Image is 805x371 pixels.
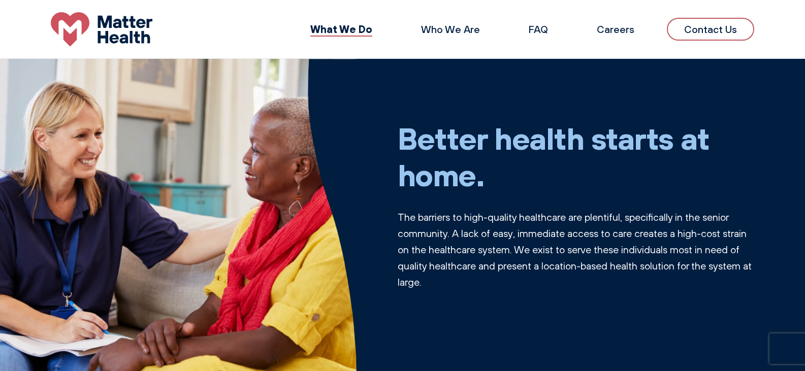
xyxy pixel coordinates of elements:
p: The barriers to high-quality healthcare are plentiful, specifically in the senior community. A la... [398,209,755,290]
a: Contact Us [667,18,754,41]
h1: Better health starts at home. [398,120,755,193]
a: FAQ [529,23,548,36]
a: Who We Are [421,23,480,36]
a: What We Do [310,22,372,36]
a: Careers [597,23,634,36]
